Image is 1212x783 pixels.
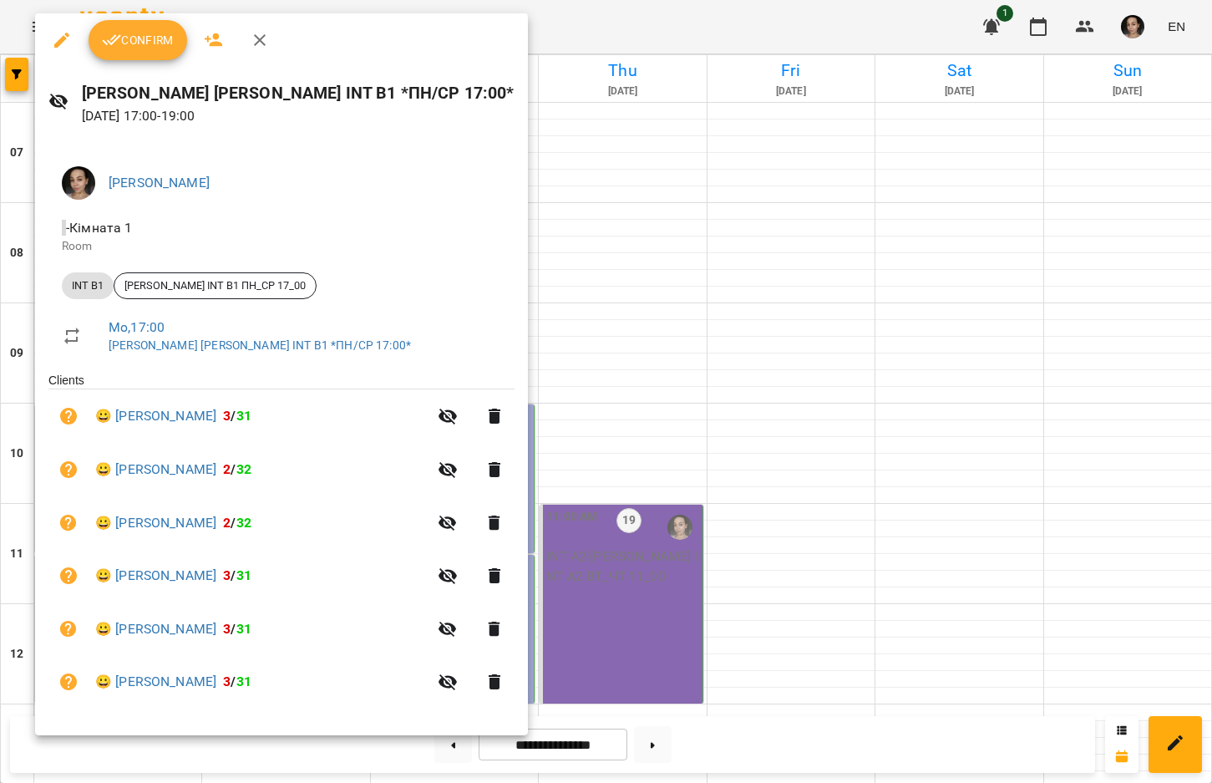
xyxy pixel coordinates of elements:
b: / [223,567,251,583]
button: Unpaid. Bill the attendance? [48,503,89,543]
a: 😀 [PERSON_NAME] [95,566,216,586]
span: 3 [223,621,231,637]
a: 😀 [PERSON_NAME] [95,619,216,639]
span: INT B1 [62,278,114,293]
h6: [PERSON_NAME] [PERSON_NAME] INT B1 *ПН/СР 17:00* [82,80,515,106]
a: 😀 [PERSON_NAME] [95,513,216,533]
span: 31 [236,621,251,637]
button: Unpaid. Bill the attendance? [48,609,89,649]
span: - Кімната 1 [62,220,136,236]
p: [DATE] 17:00 - 19:00 [82,106,515,126]
button: Unpaid. Bill the attendance? [48,450,89,490]
span: 2 [223,461,231,477]
span: 31 [236,567,251,583]
img: ad43442a98ad23e120240d3adcb5fea8.jpg [62,166,95,200]
span: 31 [236,674,251,689]
b: / [223,408,251,424]
b: / [223,674,251,689]
span: [PERSON_NAME] INT В1 ПН_СР 17_00 [114,278,316,293]
button: Confirm [89,20,187,60]
button: Unpaid. Bill the attendance? [48,662,89,702]
span: 3 [223,674,231,689]
span: 3 [223,567,231,583]
b: / [223,461,251,477]
p: Room [62,238,501,255]
ul: Clients [48,372,515,714]
a: Mo , 17:00 [109,319,165,335]
a: 😀 [PERSON_NAME] [95,406,216,426]
span: 31 [236,408,251,424]
b: / [223,515,251,531]
span: 2 [223,515,231,531]
div: [PERSON_NAME] INT В1 ПН_СР 17_00 [114,272,317,299]
button: Unpaid. Bill the attendance? [48,396,89,436]
span: 3 [223,408,231,424]
b: / [223,621,251,637]
a: [PERSON_NAME] [109,175,210,191]
span: 32 [236,461,251,477]
button: Unpaid. Bill the attendance? [48,556,89,596]
span: 32 [236,515,251,531]
a: 😀 [PERSON_NAME] [95,672,216,692]
span: Confirm [102,30,174,50]
a: [PERSON_NAME] [PERSON_NAME] INT B1 *ПН/СР 17:00* [109,338,411,352]
a: 😀 [PERSON_NAME] [95,460,216,480]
